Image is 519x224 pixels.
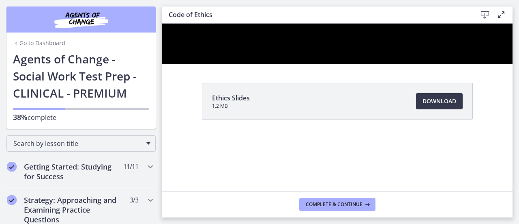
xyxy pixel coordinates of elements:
[212,93,250,103] span: Ethics Slides
[422,96,456,106] span: Download
[7,162,17,172] i: Completed
[123,162,138,172] span: 11 / 11
[24,162,123,181] h2: Getting Started: Studying for Success
[13,112,149,122] p: complete
[306,201,362,208] span: Complete & continue
[13,39,65,47] a: Go to Dashboard
[212,103,250,109] span: 1.2 MB
[162,24,513,64] iframe: To enrich screen reader interactions, please activate Accessibility in Grammarly extension settings
[416,93,463,109] a: Download
[7,195,17,205] i: Completed
[13,139,142,148] span: Search by lesson title
[299,198,375,211] button: Complete & continue
[13,50,149,102] h1: Agents of Change - Social Work Test Prep - CLINICAL - PREMIUM
[32,10,130,29] img: Agents of Change Social Work Test Prep
[169,10,464,20] h3: Code of Ethics
[6,135,156,152] div: Search by lesson title
[130,195,138,205] span: 3 / 3
[13,112,28,122] span: 38%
